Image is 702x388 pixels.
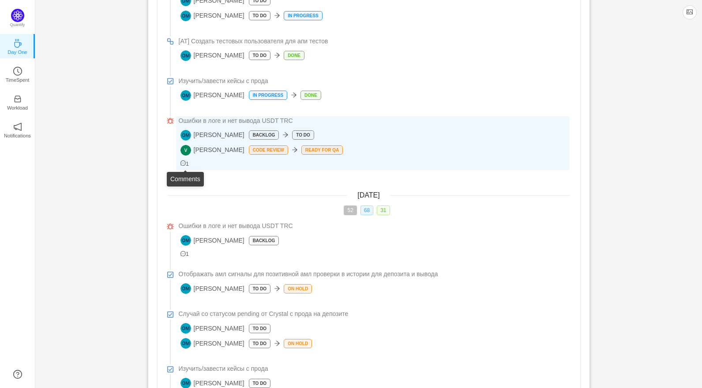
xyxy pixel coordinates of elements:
span: [PERSON_NAME] [180,283,244,294]
p: To Do [249,379,270,388]
i: icon: arrow-right [291,92,297,98]
span: [PERSON_NAME] [180,130,244,141]
i: icon: message [180,251,186,257]
p: To Do [249,339,270,348]
p: Backlog [249,236,279,245]
p: To Do [249,51,270,60]
span: Ошибки в логе и нет вывода USDT TRC [179,116,293,126]
img: OM [180,338,191,349]
a: Ошибки в логе и нет вывода USDT TRC [179,116,570,126]
span: Отображать амл сигналы для позитивной амл проверки в истории для депозита и вывода [179,270,438,279]
span: [AT] Создать тестовых пользователя для апи тестов [179,37,328,46]
span: [DATE] [357,191,379,199]
img: OM [180,90,191,101]
p: Quantify [10,22,25,28]
img: OM [180,11,191,21]
p: Done [284,51,304,60]
p: To Do [249,324,270,333]
img: V [180,145,191,156]
img: Quantify [11,9,24,22]
p: Day One [8,48,27,56]
span: 31 [377,205,390,215]
span: [PERSON_NAME] [180,145,244,156]
i: icon: arrow-right [274,52,280,58]
img: OM [180,130,191,141]
p: Backlog [249,131,279,139]
img: OM [180,235,191,246]
i: icon: arrow-right [274,12,280,19]
p: In Progress [249,91,287,99]
span: [PERSON_NAME] [180,50,244,61]
a: icon: notificationNotifications [13,125,22,134]
span: [PERSON_NAME] [180,90,244,101]
span: [PERSON_NAME] [180,11,244,21]
a: Ошибки в логе и нет вывода USDT TRC [179,221,570,231]
a: icon: inboxWorkload [13,97,22,106]
span: Изучить/завести кейсы с прода [179,364,268,373]
span: 1 [180,161,189,167]
a: Изучить/завести кейсы с прода [179,76,570,86]
a: icon: clock-circleTimeSpent [13,69,22,78]
span: [PERSON_NAME] [180,323,244,334]
a: [AT] Создать тестовых пользователя для апи тестов [179,37,570,46]
i: icon: arrow-right [282,132,289,138]
span: [PERSON_NAME] [180,338,244,349]
a: Случай со статусом pending от Crystal с прода на депозите [179,309,570,319]
i: icon: message [180,160,186,166]
a: Отображать амл сигналы для позитивной амл проверки в истории для депозита и вывода [179,270,570,279]
span: Ошибки в логе и нет вывода USDT TRC [179,221,293,231]
i: icon: arrow-right [274,340,280,346]
span: [PERSON_NAME] [180,235,244,246]
span: Случай со статусом pending от Crystal с прода на депозите [179,309,349,319]
p: On Hold [284,285,312,293]
p: Workload [7,104,28,112]
a: icon: question-circle [13,370,22,379]
i: icon: coffee [13,39,22,48]
i: icon: inbox [13,95,22,103]
i: icon: clock-circle [13,67,22,76]
p: Notifications [4,132,31,140]
span: 1 [180,251,189,257]
p: In Progress [284,11,322,20]
span: Изучить/завести кейсы с прода [179,76,268,86]
i: icon: arrow-right [292,147,298,153]
img: OM [180,283,191,294]
p: To Do [249,285,270,293]
a: icon: coffeeDay One [13,42,22,50]
a: Изучить/завести кейсы с прода [179,364,570,373]
p: Done [301,91,321,99]
p: To Do [293,131,313,139]
p: Code Review [249,146,288,154]
p: On Hold [284,339,312,348]
span: 52 [344,205,357,215]
p: TimeSpent [6,76,30,84]
img: OM [180,50,191,61]
img: OM [180,323,191,334]
p: Ready for QA [302,146,343,154]
div: Comments [167,172,204,186]
span: 68 [360,205,373,215]
i: icon: arrow-right [274,285,280,292]
button: icon: picture [683,5,697,19]
i: icon: notification [13,122,22,131]
p: To Do [249,11,270,20]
